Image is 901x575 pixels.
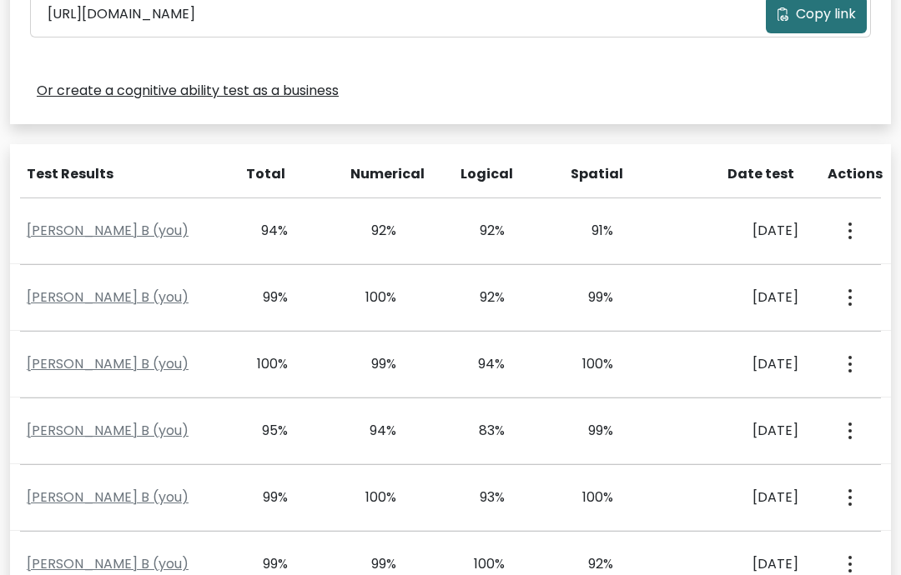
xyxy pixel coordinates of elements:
div: 95% [244,422,288,442]
div: Test Results [27,165,220,185]
a: [PERSON_NAME] B (you) [27,222,189,241]
div: [DATE] [677,222,798,242]
div: 99% [244,555,288,575]
div: Actions [828,165,881,185]
div: 92% [352,222,396,242]
div: [DATE] [677,355,798,375]
span: Copy link [796,5,856,25]
a: [PERSON_NAME] B (you) [27,355,189,374]
a: [PERSON_NAME] B (you) [27,488,189,507]
div: [DATE] [677,488,798,508]
div: 99% [569,422,613,442]
a: [PERSON_NAME] B (you) [27,288,189,307]
div: Numerical [350,165,395,185]
div: [DATE] [677,288,798,308]
div: [DATE] [677,422,798,442]
div: 92% [461,288,505,308]
div: 99% [244,488,288,508]
div: 100% [352,288,396,308]
div: 99% [244,288,288,308]
div: 94% [352,422,396,442]
div: 92% [461,222,505,242]
a: [PERSON_NAME] B (you) [27,422,189,441]
div: 100% [569,355,613,375]
div: Date test [681,165,808,185]
div: 83% [461,422,505,442]
div: 99% [352,355,396,375]
a: [PERSON_NAME] B (you) [27,555,189,574]
div: 92% [569,555,613,575]
div: 91% [569,222,613,242]
div: 94% [461,355,505,375]
div: 99% [569,288,613,308]
div: 93% [461,488,505,508]
div: Spatial [571,165,616,185]
div: [DATE] [677,555,798,575]
div: 100% [461,555,505,575]
div: Total [240,165,285,185]
div: 100% [569,488,613,508]
div: 100% [352,488,396,508]
div: 100% [244,355,288,375]
a: Or create a cognitive ability test as a business [37,82,339,102]
div: 99% [352,555,396,575]
div: 94% [244,222,288,242]
div: Logical [461,165,506,185]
